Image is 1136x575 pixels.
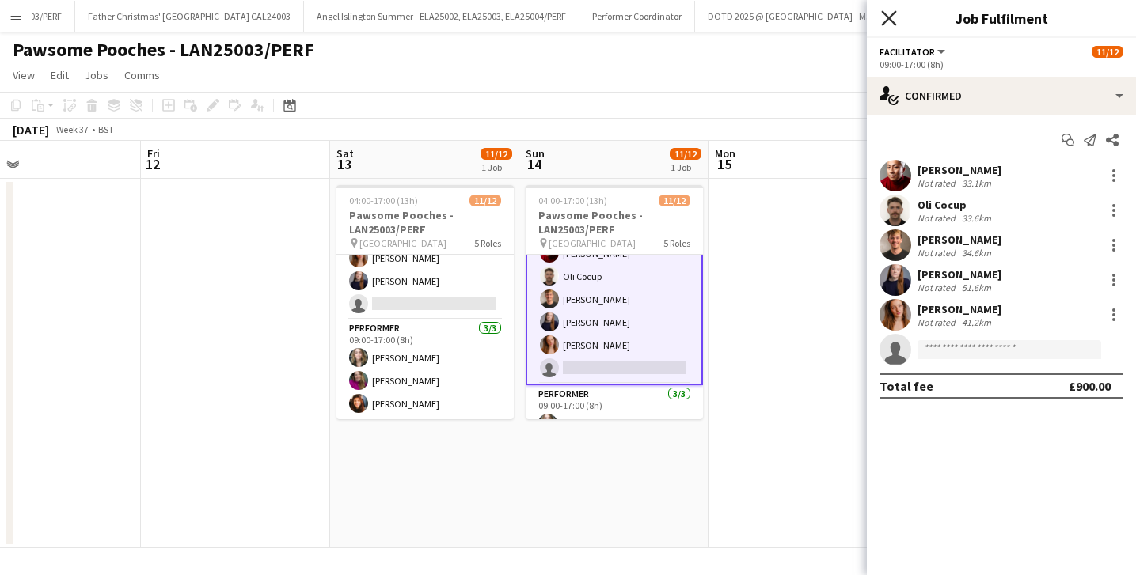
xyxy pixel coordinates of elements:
[670,148,701,160] span: 11/12
[336,146,354,161] span: Sat
[659,195,690,206] span: 11/12
[1069,378,1111,394] div: £900.00
[13,68,35,82] span: View
[663,237,690,249] span: 5 Roles
[918,177,959,189] div: Not rated
[959,247,994,259] div: 34.6km
[918,316,959,328] div: Not rated
[349,195,418,206] span: 04:00-17:00 (13h)
[13,122,49,138] div: [DATE]
[52,123,92,135] span: Week 37
[867,8,1136,28] h3: Job Fulfilment
[145,155,160,173] span: 12
[712,155,735,173] span: 15
[44,65,75,85] a: Edit
[918,247,959,259] div: Not rated
[336,185,514,419] app-job-card: 04:00-17:00 (13h)11/12Pawsome Pooches - LAN25003/PERF [GEOGRAPHIC_DATA]5 Roles[PERSON_NAME]Oli Co...
[918,233,1001,247] div: [PERSON_NAME]
[13,38,314,62] h1: Pawsome Pooches - LAN25003/PERF
[85,68,108,82] span: Jobs
[880,378,933,394] div: Total fee
[918,282,959,293] div: Not rated
[334,155,354,173] span: 13
[1092,46,1123,58] span: 11/12
[959,177,994,189] div: 33.1km
[959,282,994,293] div: 51.6km
[880,59,1123,70] div: 09:00-17:00 (8h)
[549,237,636,249] span: [GEOGRAPHIC_DATA]
[75,1,304,32] button: Father Christmas' [GEOGRAPHIC_DATA] CAL24003
[959,212,994,224] div: 33.6km
[671,161,701,173] div: 1 Job
[715,146,735,161] span: Mon
[526,146,545,161] span: Sun
[124,68,160,82] span: Comms
[880,46,948,58] button: Facilitator
[469,195,501,206] span: 11/12
[481,148,512,160] span: 11/12
[918,212,959,224] div: Not rated
[538,195,607,206] span: 04:00-17:00 (13h)
[359,237,446,249] span: [GEOGRAPHIC_DATA]
[481,161,511,173] div: 1 Job
[6,65,41,85] a: View
[523,155,545,173] span: 14
[304,1,579,32] button: Angel Islington Summer - ELA25002, ELA25003, ELA25004/PERF
[336,320,514,419] app-card-role: Performer3/309:00-17:00 (8h)[PERSON_NAME][PERSON_NAME][PERSON_NAME]
[579,1,695,32] button: Performer Coordinator
[526,385,703,485] app-card-role: Performer3/309:00-17:00 (8h)[PERSON_NAME]
[867,77,1136,115] div: Confirmed
[118,65,166,85] a: Comms
[78,65,115,85] a: Jobs
[918,198,994,212] div: Oli Cocup
[526,185,703,419] app-job-card: 04:00-17:00 (13h)11/12Pawsome Pooches - LAN25003/PERF [GEOGRAPHIC_DATA]5 Roles09:00-17:00 (8h)[PE...
[474,237,501,249] span: 5 Roles
[336,208,514,236] h3: Pawsome Pooches - LAN25003/PERF
[526,214,703,385] app-card-role: Facilitator5/609:00-17:00 (8h)[PERSON_NAME]Oli Cocup[PERSON_NAME][PERSON_NAME][PERSON_NAME]
[880,46,935,58] span: Facilitator
[51,68,69,82] span: Edit
[147,146,160,161] span: Fri
[918,163,1001,177] div: [PERSON_NAME]
[918,302,1001,316] div: [PERSON_NAME]
[526,208,703,236] h3: Pawsome Pooches - LAN25003/PERF
[98,123,114,135] div: BST
[918,267,1001,282] div: [PERSON_NAME]
[959,316,994,328] div: 41.2km
[695,1,930,32] button: DOTD 2025 @ [GEOGRAPHIC_DATA] - MS25001/PERF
